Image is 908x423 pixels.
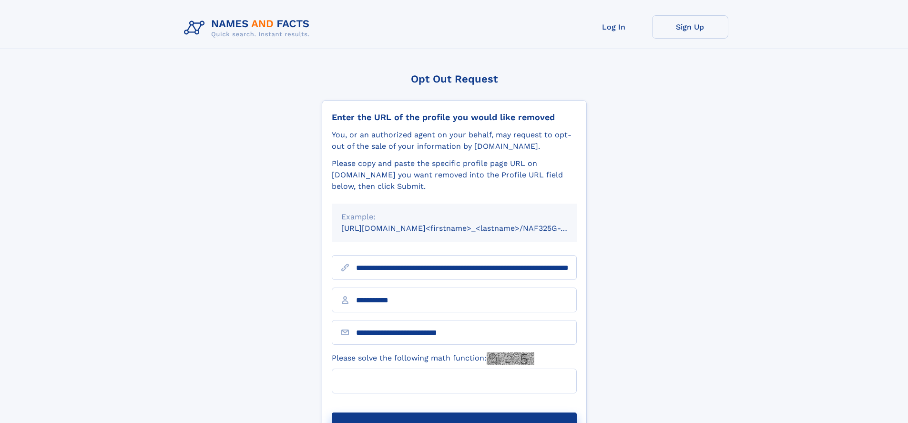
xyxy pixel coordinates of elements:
div: Please copy and paste the specific profile page URL on [DOMAIN_NAME] you want removed into the Pr... [332,158,577,192]
img: Logo Names and Facts [180,15,317,41]
div: Opt Out Request [322,73,587,85]
a: Log In [576,15,652,39]
div: Example: [341,211,567,223]
small: [URL][DOMAIN_NAME]<firstname>_<lastname>/NAF325G-xxxxxxxx [341,224,595,233]
div: Enter the URL of the profile you would like removed [332,112,577,123]
label: Please solve the following math function: [332,352,534,365]
div: You, or an authorized agent on your behalf, may request to opt-out of the sale of your informatio... [332,129,577,152]
a: Sign Up [652,15,728,39]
